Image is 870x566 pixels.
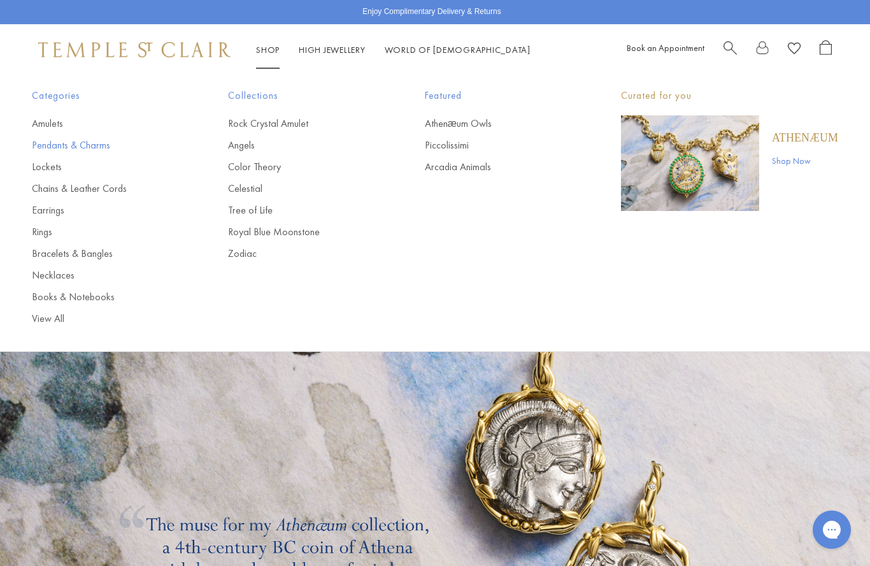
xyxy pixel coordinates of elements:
[425,117,570,131] a: Athenæum Owls
[228,203,373,217] a: Tree of Life
[256,42,531,58] nav: Main navigation
[621,88,838,104] p: Curated for you
[32,203,177,217] a: Earrings
[772,131,838,145] a: Athenæum
[228,182,373,196] a: Celestial
[32,88,177,104] span: Categories
[228,160,373,174] a: Color Theory
[820,40,832,60] a: Open Shopping Bag
[228,88,373,104] span: Collections
[627,42,704,54] a: Book an Appointment
[228,138,373,152] a: Angels
[724,40,737,60] a: Search
[32,290,177,304] a: Books & Notebooks
[425,138,570,152] a: Piccolissimi
[32,160,177,174] a: Lockets
[32,225,177,239] a: Rings
[385,44,531,55] a: World of [DEMOGRAPHIC_DATA]World of [DEMOGRAPHIC_DATA]
[256,44,280,55] a: ShopShop
[32,117,177,131] a: Amulets
[228,117,373,131] a: Rock Crystal Amulet
[228,225,373,239] a: Royal Blue Moonstone
[32,138,177,152] a: Pendants & Charms
[32,182,177,196] a: Chains & Leather Cords
[38,42,231,57] img: Temple St. Clair
[32,247,177,261] a: Bracelets & Bangles
[228,247,373,261] a: Zodiac
[806,506,857,553] iframe: Gorgias live chat messenger
[299,44,366,55] a: High JewelleryHigh Jewellery
[425,88,570,104] span: Featured
[362,6,501,18] p: Enjoy Complimentary Delivery & Returns
[772,154,838,168] a: Shop Now
[425,160,570,174] a: Arcadia Animals
[32,268,177,282] a: Necklaces
[32,312,177,326] a: View All
[788,40,801,60] a: View Wishlist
